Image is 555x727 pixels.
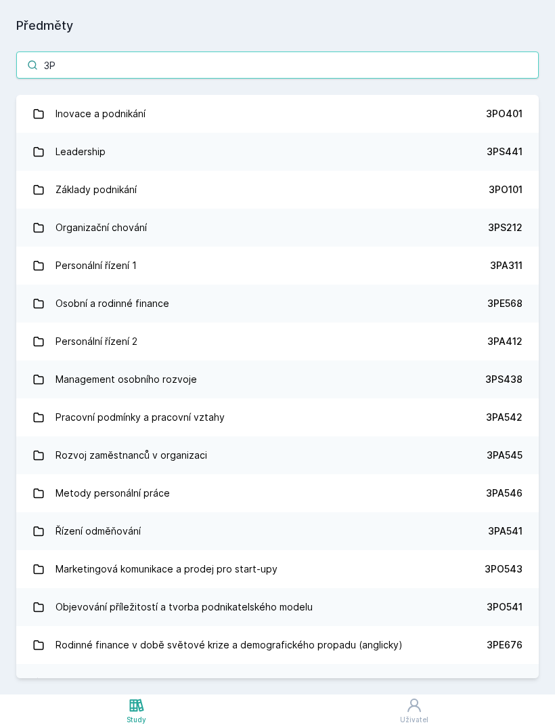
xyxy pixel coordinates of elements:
[486,411,523,424] div: 3PA542
[127,715,146,725] div: Study
[56,138,106,165] div: Leadership
[56,100,146,127] div: Inovace a podnikání
[487,638,523,652] div: 3PE676
[400,715,428,725] div: Uživatel
[56,594,313,621] div: Objevování příležitostí a tvorba podnikatelského modelu
[16,285,539,323] a: Osobní a rodinné finance 3PE568
[56,556,277,583] div: Marketingová komunikace a prodej pro start-upy
[16,436,539,474] a: Rozvoj zaměstnanců v organizaci 3PA545
[16,360,539,398] a: Management osobního rozvoje 3PS438
[16,664,539,702] a: Zakládání podnikání 3PO542
[485,676,523,690] div: 3PO542
[56,518,141,545] div: Řízení odměňování
[486,107,523,121] div: 3PO401
[56,480,170,507] div: Metody personální práce
[485,373,523,386] div: 3PS438
[16,133,539,171] a: Leadership 3PS441
[489,183,523,196] div: 3PO101
[16,209,539,247] a: Organizační chování 3PS212
[487,335,523,348] div: 3PA412
[56,214,147,241] div: Organizační chování
[16,626,539,664] a: Rodinné finance v době světové krize a demografického propadu (anglicky) 3PE676
[56,176,137,203] div: Základy podnikání
[56,252,137,279] div: Personální řízení 1
[16,51,539,79] input: Název nebo ident předmětu…
[16,95,539,133] a: Inovace a podnikání 3PO401
[16,550,539,588] a: Marketingová komunikace a prodej pro start-upy 3PO543
[16,323,539,360] a: Personální řízení 2 3PA412
[487,145,523,159] div: 3PS441
[490,259,523,272] div: 3PA311
[56,631,403,659] div: Rodinné finance v době světové krize a demografického propadu (anglicky)
[488,221,523,234] div: 3PS212
[56,669,144,697] div: Zakládání podnikání
[487,600,523,614] div: 3PO541
[16,247,539,285] a: Personální řízení 1 3PA311
[16,588,539,626] a: Objevování příležitostí a tvorba podnikatelského modelu 3PO541
[485,562,523,576] div: 3PO543
[487,449,523,462] div: 3PA545
[488,524,523,538] div: 3PA541
[56,328,137,355] div: Personální řízení 2
[487,297,523,310] div: 3PE568
[56,404,225,431] div: Pracovní podmínky a pracovní vztahy
[16,398,539,436] a: Pracovní podmínky a pracovní vztahy 3PA542
[56,290,169,317] div: Osobní a rodinné finance
[56,442,207,469] div: Rozvoj zaměstnanců v organizaci
[486,486,523,500] div: 3PA546
[56,366,197,393] div: Management osobního rozvoje
[16,474,539,512] a: Metody personální práce 3PA546
[16,171,539,209] a: Základy podnikání 3PO101
[16,512,539,550] a: Řízení odměňování 3PA541
[16,16,539,35] h1: Předměty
